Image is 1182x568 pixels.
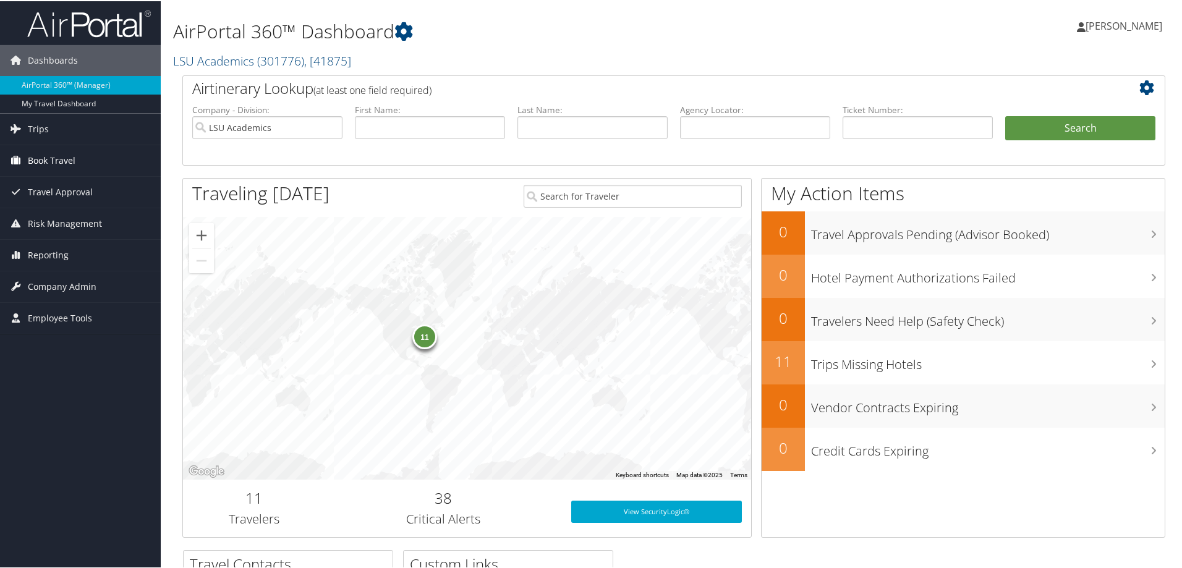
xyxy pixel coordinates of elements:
h2: Airtinerary Lookup [192,77,1074,98]
span: (at least one field required) [313,82,432,96]
label: Company - Division: [192,103,342,115]
button: Search [1005,115,1155,140]
img: Google [186,462,227,478]
a: View SecurityLogic® [571,499,742,522]
a: [PERSON_NAME] [1077,6,1175,43]
h2: 38 [334,486,553,507]
h2: 0 [762,393,805,414]
a: 0Hotel Payment Authorizations Failed [762,253,1165,297]
span: [PERSON_NAME] [1086,18,1162,32]
a: 0Vendor Contracts Expiring [762,383,1165,426]
span: Reporting [28,239,69,269]
span: Trips [28,112,49,143]
a: Open this area in Google Maps (opens a new window) [186,462,227,478]
a: Terms (opens in new tab) [730,470,747,477]
h3: Travelers [192,509,316,527]
span: Book Travel [28,144,75,175]
a: 11Trips Missing Hotels [762,340,1165,383]
h2: 11 [192,486,316,507]
h2: 0 [762,220,805,241]
a: 0Travelers Need Help (Safety Check) [762,297,1165,340]
span: Risk Management [28,207,102,238]
label: First Name: [355,103,505,115]
h1: AirPortal 360™ Dashboard [173,17,841,43]
h3: Vendor Contracts Expiring [811,392,1165,415]
span: ( 301776 ) [257,51,304,68]
h3: Credit Cards Expiring [811,435,1165,459]
h2: 0 [762,307,805,328]
span: Map data ©2025 [676,470,723,477]
h3: Critical Alerts [334,509,553,527]
span: Employee Tools [28,302,92,333]
label: Ticket Number: [843,103,993,115]
h2: 0 [762,263,805,284]
h2: 11 [762,350,805,371]
span: Dashboards [28,44,78,75]
button: Zoom out [189,247,214,272]
label: Last Name: [517,103,668,115]
input: Search for Traveler [524,184,742,206]
label: Agency Locator: [680,103,830,115]
button: Keyboard shortcuts [616,470,669,478]
a: 0Travel Approvals Pending (Advisor Booked) [762,210,1165,253]
h3: Travel Approvals Pending (Advisor Booked) [811,219,1165,242]
span: Travel Approval [28,176,93,206]
h2: 0 [762,436,805,457]
img: airportal-logo.png [27,8,151,37]
a: LSU Academics [173,51,351,68]
h3: Trips Missing Hotels [811,349,1165,372]
div: 11 [412,323,437,348]
h1: Traveling [DATE] [192,179,330,205]
h3: Hotel Payment Authorizations Failed [811,262,1165,286]
button: Zoom in [189,222,214,247]
h1: My Action Items [762,179,1165,205]
span: Company Admin [28,270,96,301]
h3: Travelers Need Help (Safety Check) [811,305,1165,329]
span: , [ 41875 ] [304,51,351,68]
a: 0Credit Cards Expiring [762,426,1165,470]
